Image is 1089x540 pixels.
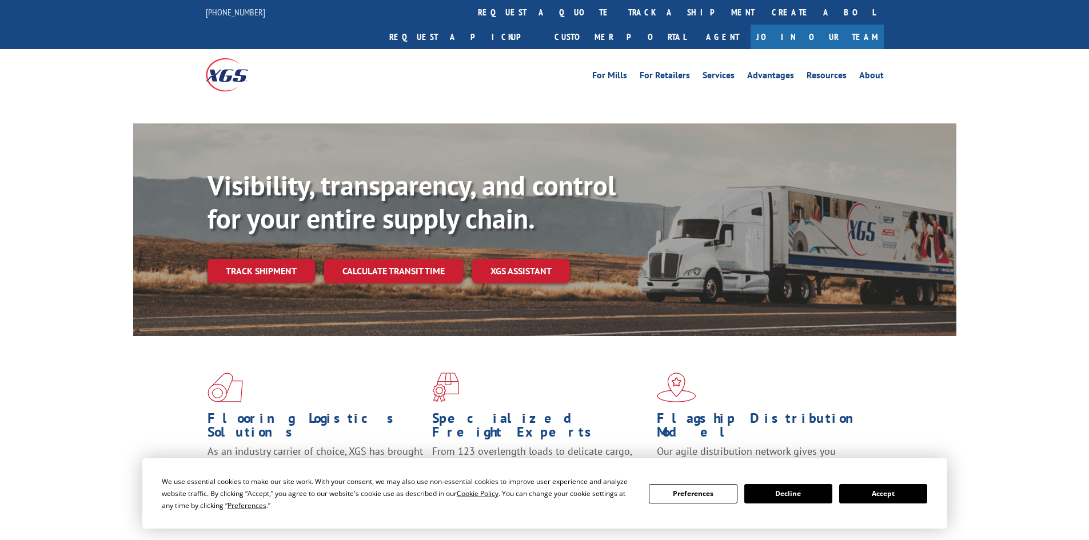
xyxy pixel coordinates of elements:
p: From 123 overlength loads to delicate cargo, our experienced staff knows the best way to move you... [432,445,648,495]
a: Customer Portal [546,25,695,49]
a: About [859,71,884,83]
span: Our agile distribution network gives you nationwide inventory management on demand. [657,445,867,471]
a: [PHONE_NUMBER] [206,6,265,18]
a: For Retailers [640,71,690,83]
div: Cookie Consent Prompt [142,458,947,529]
span: Preferences [228,501,266,510]
h1: Specialized Freight Experts [432,411,648,445]
div: We use essential cookies to make our site work. With your consent, we may also use non-essential ... [162,475,635,511]
h1: Flagship Distribution Model [657,411,873,445]
img: xgs-icon-total-supply-chain-intelligence-red [208,373,243,402]
a: Join Our Team [751,25,884,49]
a: Resources [807,71,847,83]
img: xgs-icon-focused-on-flooring-red [432,373,459,402]
a: Calculate transit time [324,259,463,283]
button: Accept [839,484,927,503]
button: Preferences [649,484,737,503]
a: XGS ASSISTANT [472,259,570,283]
span: Cookie Policy [457,489,498,498]
b: Visibility, transparency, and control for your entire supply chain. [208,167,616,236]
button: Decline [744,484,832,503]
a: Advantages [747,71,794,83]
span: As an industry carrier of choice, XGS has brought innovation and dedication to flooring logistics... [208,445,423,485]
a: Services [703,71,735,83]
a: Track shipment [208,259,315,283]
a: Agent [695,25,751,49]
a: For Mills [592,71,627,83]
a: Request a pickup [381,25,546,49]
img: xgs-icon-flagship-distribution-model-red [657,373,696,402]
h1: Flooring Logistics Solutions [208,411,424,445]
